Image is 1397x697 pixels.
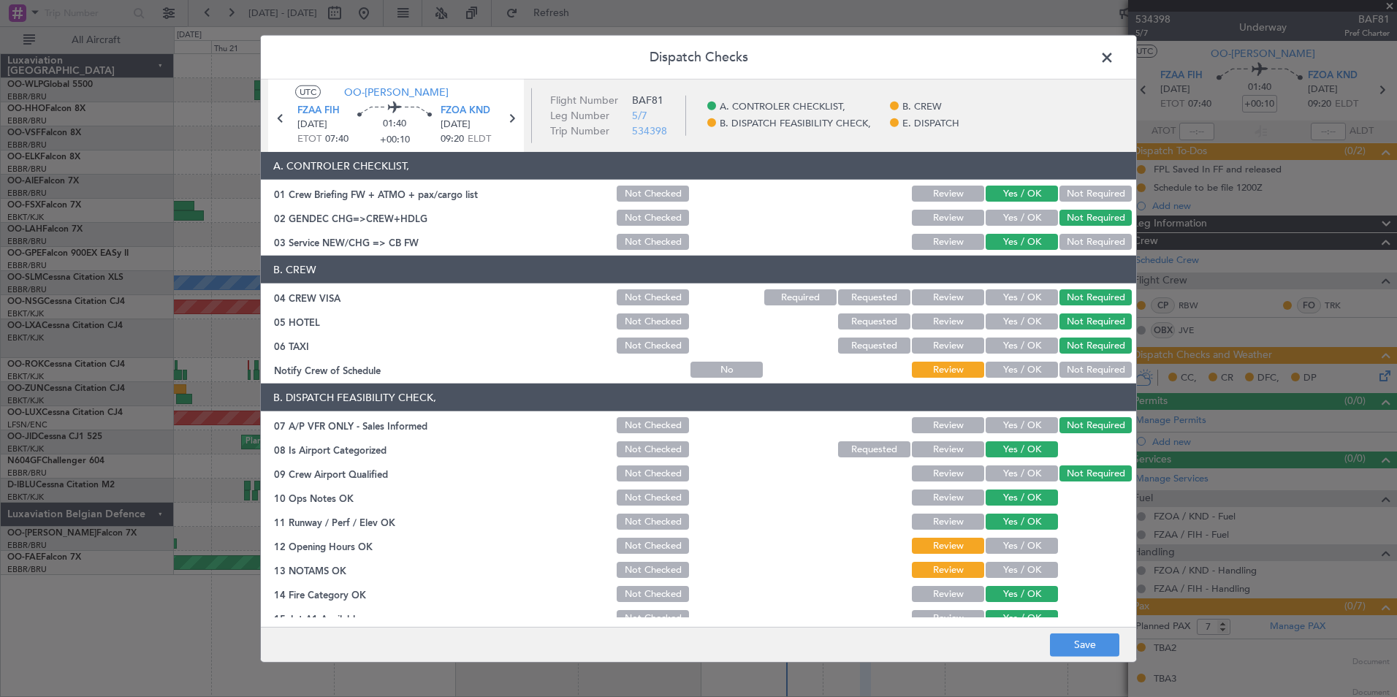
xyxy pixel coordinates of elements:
button: Not Required [1059,234,1132,250]
button: Not Required [1059,289,1132,305]
button: Not Required [1059,313,1132,330]
button: Not Required [1059,210,1132,226]
button: Not Required [1059,338,1132,354]
button: Not Required [1059,362,1132,378]
button: Not Required [1059,186,1132,202]
button: Not Required [1059,417,1132,433]
header: Dispatch Checks [261,36,1136,80]
button: Not Required [1059,465,1132,481]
